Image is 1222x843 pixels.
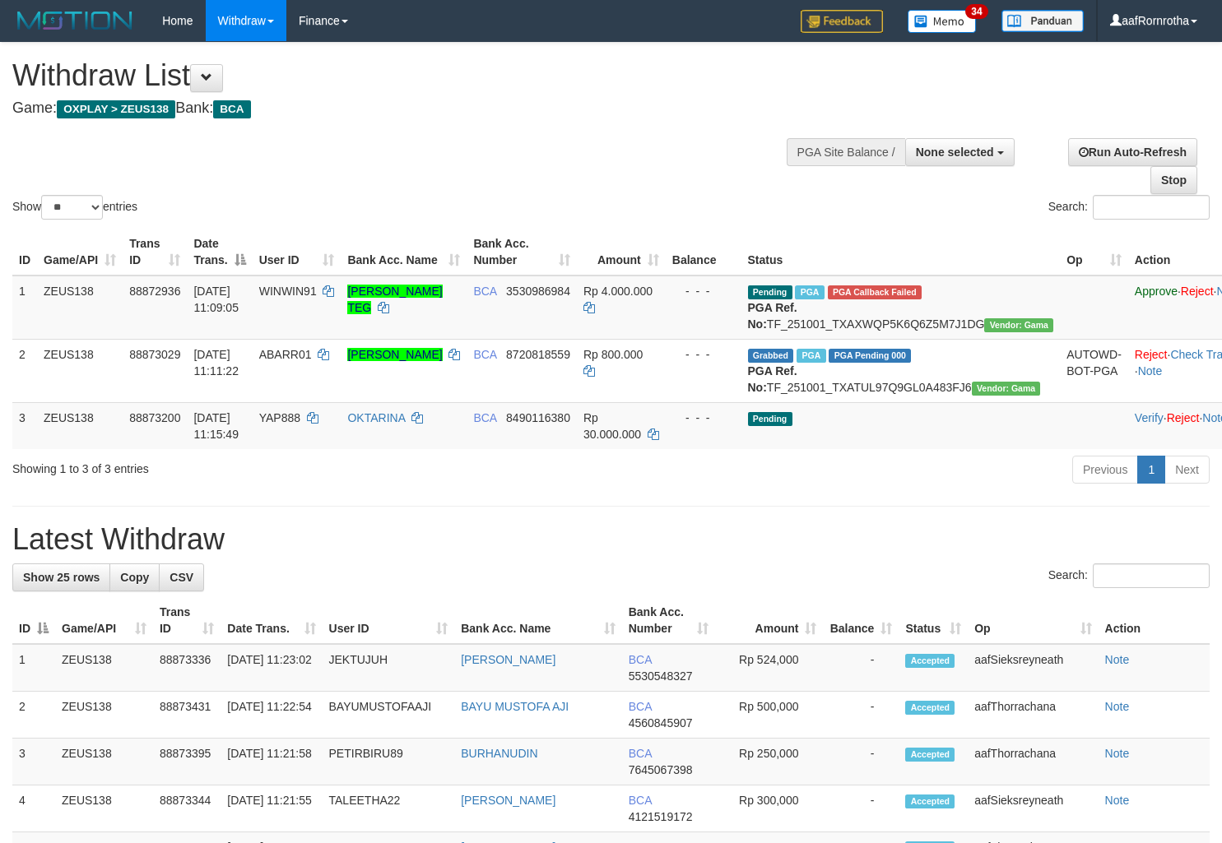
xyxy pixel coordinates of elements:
span: PGA Pending [829,349,911,363]
td: Rp 524,000 [715,644,824,692]
a: Reject [1167,411,1200,424]
td: 88873395 [153,739,221,785]
a: Copy [109,563,160,591]
td: ZEUS138 [37,276,123,340]
label: Show entries [12,195,137,220]
td: [DATE] 11:21:58 [221,739,322,785]
td: ZEUS138 [55,739,153,785]
span: ABARR01 [259,348,312,361]
th: Status [741,229,1061,276]
span: 88873200 [129,411,180,424]
a: Note [1105,653,1130,666]
th: Status: activate to sort column ascending [899,597,968,644]
span: BCA [629,653,652,666]
h1: Latest Withdraw [12,523,1210,556]
label: Search: [1048,195,1210,220]
td: 2 [12,692,55,739]
a: CSV [159,563,204,591]
td: 2 [12,339,37,402]
td: Rp 500,000 [715,692,824,739]
a: Note [1138,364,1163,377]
a: Show 25 rows [12,563,110,591]
span: WINWIN91 [259,285,317,298]
th: Action [1099,597,1210,644]
td: 88873431 [153,692,221,739]
th: Trans ID: activate to sort column ascending [123,229,187,276]
th: Amount: activate to sort column ascending [715,597,824,644]
div: - - - [672,410,735,426]
button: None selected [905,138,1015,166]
input: Search: [1093,195,1210,220]
td: BAYUMUSTOFAAJI [323,692,455,739]
td: Rp 250,000 [715,739,824,785]
span: BCA [213,100,250,118]
td: 3 [12,739,55,785]
td: [DATE] 11:23:02 [221,644,322,692]
span: Pending [748,412,792,426]
img: Feedback.jpg [801,10,883,33]
a: BAYU MUSTOFA AJI [461,700,569,713]
td: 3 [12,402,37,449]
td: ZEUS138 [55,692,153,739]
b: PGA Ref. No: [748,301,797,331]
a: Note [1105,794,1130,807]
td: TF_251001_TXAXWQP5K6Q6Z5M7J1DG [741,276,1061,340]
td: - [823,692,899,739]
span: [DATE] 11:09:05 [193,285,239,314]
td: TALEETHA22 [323,785,455,832]
span: Accepted [905,654,955,668]
span: Show 25 rows [23,571,100,584]
td: 4 [12,785,55,832]
th: Balance: activate to sort column ascending [823,597,899,644]
a: Next [1164,456,1210,484]
img: Button%20Memo.svg [908,10,977,33]
td: ZEUS138 [37,402,123,449]
span: 34 [965,4,987,19]
a: BURHANUDIN [461,747,537,760]
h4: Game: Bank: [12,100,798,117]
th: Balance [666,229,741,276]
b: PGA Ref. No: [748,364,797,394]
th: Amount: activate to sort column ascending [577,229,666,276]
a: Reject [1181,285,1214,298]
td: JEKTUJUH [323,644,455,692]
a: Run Auto-Refresh [1068,138,1197,166]
span: Rp 30.000.000 [583,411,641,441]
th: Bank Acc. Number: activate to sort column ascending [622,597,715,644]
th: Game/API: activate to sort column ascending [37,229,123,276]
th: User ID: activate to sort column ascending [323,597,455,644]
td: ZEUS138 [37,339,123,402]
th: ID: activate to sort column descending [12,597,55,644]
a: Previous [1072,456,1138,484]
a: Note [1105,747,1130,760]
td: Rp 300,000 [715,785,824,832]
span: BCA [629,700,652,713]
span: Accepted [905,748,955,762]
div: Showing 1 to 3 of 3 entries [12,454,497,477]
td: - [823,785,899,832]
span: Pending [748,285,792,299]
div: - - - [672,283,735,299]
h1: Withdraw List [12,59,798,92]
td: aafSieksreyneath [968,785,1098,832]
td: [DATE] 11:22:54 [221,692,322,739]
span: Rp 4.000.000 [583,285,653,298]
span: YAP888 [259,411,300,424]
th: Bank Acc. Name: activate to sort column ascending [454,597,621,644]
th: User ID: activate to sort column ascending [253,229,342,276]
td: aafThorrachana [968,739,1098,785]
span: None selected [916,146,994,159]
a: [PERSON_NAME] [461,653,555,666]
a: OKTARINA [347,411,405,424]
span: Marked by aafnoeunsreypich [797,349,825,363]
span: 88873029 [129,348,180,361]
div: - - - [672,346,735,363]
th: Game/API: activate to sort column ascending [55,597,153,644]
td: - [823,739,899,785]
span: Copy 4121519172 to clipboard [629,810,693,823]
td: 1 [12,644,55,692]
span: Copy 8720818559 to clipboard [506,348,570,361]
span: Accepted [905,701,955,715]
span: 88872936 [129,285,180,298]
td: 88873336 [153,644,221,692]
